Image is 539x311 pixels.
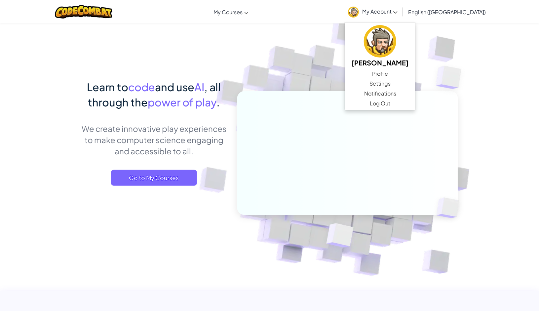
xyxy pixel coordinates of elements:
a: Settings [345,79,415,89]
a: My Courses [210,3,252,21]
img: avatar [364,25,396,58]
span: AI [195,80,205,94]
span: My Account [362,8,398,15]
p: We create innovative play experiences to make computer science engaging and accessible to all. [81,123,227,157]
a: Log Out [345,98,415,108]
span: code [129,80,155,94]
span: Notifications [364,90,396,97]
span: English ([GEOGRAPHIC_DATA]) [408,9,486,16]
img: Overlap cubes [423,50,480,105]
a: Notifications [345,89,415,98]
img: avatar [348,7,359,18]
span: power of play [148,96,217,109]
a: My Account [345,1,401,22]
span: and use [155,80,195,94]
h5: [PERSON_NAME] [352,58,408,68]
img: Overlap cubes [310,209,369,264]
img: Overlap cubes [425,184,475,232]
a: English ([GEOGRAPHIC_DATA]) [405,3,489,21]
span: My Courses [213,9,243,16]
span: . [217,96,220,109]
a: Go to My Courses [111,170,197,186]
img: CodeCombat logo [55,5,113,19]
a: [PERSON_NAME] [345,24,415,69]
a: Profile [345,69,415,79]
span: Learn to [87,80,129,94]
